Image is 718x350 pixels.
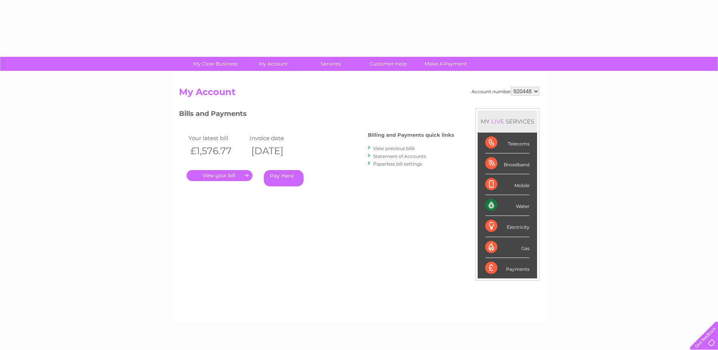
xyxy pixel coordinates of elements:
[264,170,304,186] a: Pay Here
[373,153,426,159] a: Statement of Accounts
[478,111,537,132] div: MY SERVICES
[248,133,308,143] td: Invoice date
[373,145,415,151] a: View previous bills
[485,153,530,174] div: Broadband
[490,118,506,125] div: LIVE
[472,87,539,96] div: Account number
[187,170,252,181] a: .
[485,237,530,258] div: Gas
[357,57,419,71] a: Customer Help
[179,108,454,122] h3: Bills and Payments
[179,87,539,101] h2: My Account
[373,161,422,167] a: Paperless bill settings
[485,216,530,237] div: Electricity
[184,57,247,71] a: My Clear Business
[368,132,454,138] h4: Billing and Payments quick links
[187,133,248,143] td: Your latest bill
[414,57,477,71] a: Make A Payment
[248,143,308,159] th: [DATE]
[485,133,530,153] div: Telecoms
[242,57,304,71] a: My Account
[299,57,362,71] a: Services
[485,195,530,216] div: Water
[187,143,248,159] th: £1,576.77
[485,258,530,278] div: Payments
[485,174,530,195] div: Mobile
